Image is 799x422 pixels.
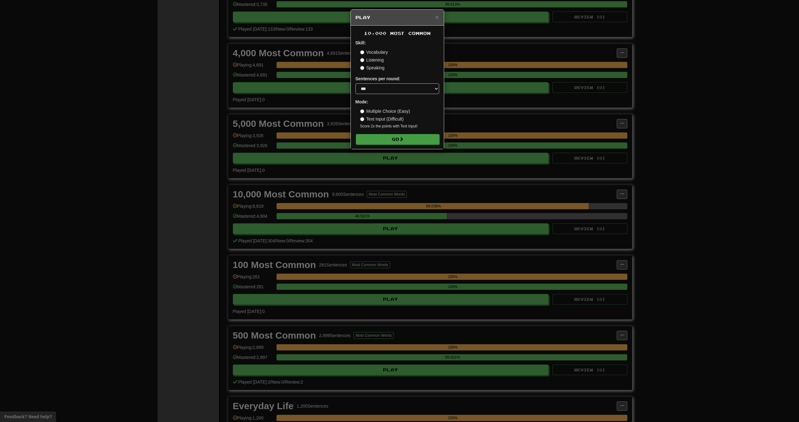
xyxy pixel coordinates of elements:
label: Multiple Choice (Easy) [360,108,410,114]
input: Listening [360,58,364,62]
button: Go [356,134,439,145]
small: Score 2x the points with Text Input ! [360,124,439,129]
input: Speaking [360,66,364,70]
span: 10,000 Most Common [364,31,431,36]
button: Close [435,14,439,20]
label: Listening [360,57,384,63]
label: Speaking [360,65,385,71]
span: × [435,13,439,21]
input: Text Input (Difficult) [360,117,364,121]
strong: Skill: [355,40,366,45]
label: Sentences per round: [355,76,400,82]
label: Vocabulary [360,49,388,55]
h5: Play [355,14,439,21]
input: Vocabulary [360,50,364,54]
input: Multiple Choice (Easy) [360,109,364,113]
strong: Mode: [355,99,368,104]
label: Text Input (Difficult) [360,116,404,122]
